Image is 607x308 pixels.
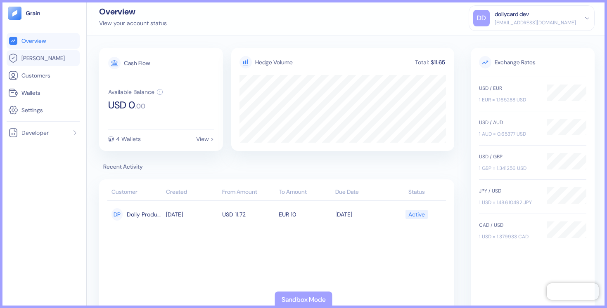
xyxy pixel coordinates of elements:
[21,37,46,45] span: Overview
[495,10,529,19] div: dollycard dev
[21,71,50,80] span: Customers
[430,59,446,65] div: $11.65
[108,100,135,110] span: USD 0
[111,208,123,221] div: DP
[99,162,454,171] span: Recent Activity
[124,60,150,66] div: Cash Flow
[277,204,333,225] td: EUR 10
[135,103,145,110] span: . 00
[391,188,442,196] div: Status
[8,105,78,115] a: Settings
[333,204,390,225] td: [DATE]
[196,136,214,142] div: View >
[8,7,21,20] img: logo-tablet-V2.svg
[479,153,538,160] div: USD / GBP
[479,199,538,206] div: 1 USD = 148.610492 JPY
[479,119,538,126] div: USD / AUD
[127,207,162,221] span: Dolly Production
[220,184,277,201] th: From Amount
[21,54,65,62] span: [PERSON_NAME]
[479,85,538,92] div: USD / EUR
[479,96,538,103] div: 1 EUR = 1.165288 USD
[21,129,49,137] span: Developer
[164,184,221,201] th: Created
[220,204,277,225] td: USD 11.72
[164,204,221,225] td: [DATE]
[108,89,163,95] button: Available Balance
[99,7,167,16] div: Overview
[21,89,40,97] span: Wallets
[277,184,333,201] th: To Amount
[282,295,326,305] div: Sandbox Mode
[8,71,78,80] a: Customers
[479,130,538,138] div: 1 AUD = 0.65377 USD
[479,221,538,229] div: CAD / USD
[414,59,430,65] div: Total:
[107,184,164,201] th: Customer
[479,165,538,172] div: 1 GBP = 1.341256 USD
[408,207,425,221] div: Active
[479,233,538,240] div: 1 USD = 1.379933 CAD
[547,283,599,300] iframe: Chatra live chat
[479,56,586,68] span: Exchange Rates
[8,36,78,46] a: Overview
[116,136,141,142] div: 4 Wallets
[21,106,43,114] span: Settings
[495,19,576,26] div: [EMAIL_ADDRESS][DOMAIN_NAME]
[333,184,390,201] th: Due Date
[8,88,78,98] a: Wallets
[26,10,41,16] img: logo
[99,19,167,28] div: View your account status
[255,58,293,67] div: Hedge Volume
[479,187,538,195] div: JPY / USD
[108,89,154,95] div: Available Balance
[8,53,78,63] a: [PERSON_NAME]
[473,10,490,26] div: DD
